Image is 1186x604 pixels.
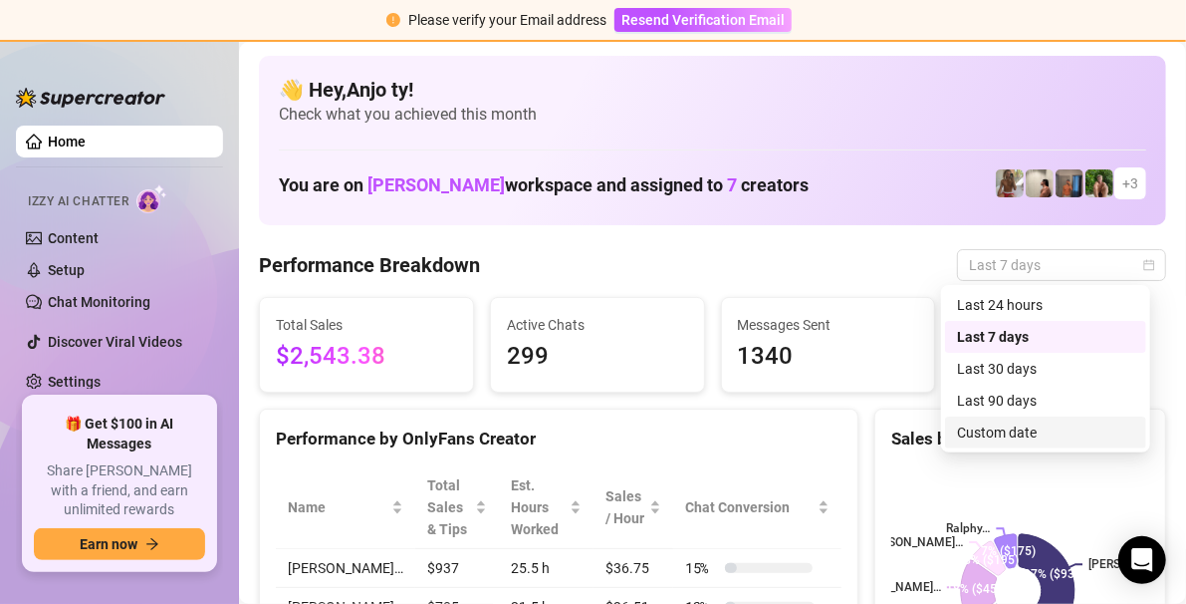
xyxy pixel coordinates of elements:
[1122,172,1138,194] span: + 3
[1118,536,1166,584] div: Open Intercom Messenger
[945,353,1146,385] div: Last 30 days
[957,294,1134,316] div: Last 24 hours
[685,557,717,579] span: 15 %
[276,549,415,588] td: [PERSON_NAME]…
[1143,259,1155,271] span: calendar
[1085,169,1113,197] img: Nathaniel
[511,474,566,540] div: Est. Hours Worked
[34,528,205,560] button: Earn nowarrow-right
[34,461,205,520] span: Share [PERSON_NAME] with a friend, and earn unlimited rewards
[593,466,673,549] th: Sales / Hour
[415,466,499,549] th: Total Sales & Tips
[136,184,167,213] img: AI Chatter
[945,289,1146,321] div: Last 24 hours
[957,326,1134,348] div: Last 7 days
[276,466,415,549] th: Name
[945,417,1146,449] div: Custom date
[367,174,505,195] span: [PERSON_NAME]
[957,422,1134,444] div: Custom date
[48,230,99,246] a: Content
[996,169,1024,197] img: Nathaniel
[28,192,128,211] span: Izzy AI Chatter
[427,474,471,540] span: Total Sales & Tips
[415,549,499,588] td: $937
[614,8,792,32] button: Resend Verification Email
[507,314,688,336] span: Active Chats
[957,390,1134,412] div: Last 90 days
[48,134,86,150] a: Home
[738,338,919,376] span: 1340
[945,385,1146,417] div: Last 90 days
[276,426,841,453] div: Performance by OnlyFans Creator
[386,13,400,27] span: exclamation-circle
[685,496,814,518] span: Chat Conversion
[605,485,645,529] span: Sales / Hour
[48,334,182,350] a: Discover Viral Videos
[48,374,101,390] a: Settings
[279,76,1146,104] h4: 👋 Hey, Anjo ty !
[16,88,165,108] img: logo-BBDzfeDw.svg
[947,522,991,536] text: Ralphy…
[945,321,1146,353] div: Last 7 days
[727,174,737,195] span: 7
[1056,169,1083,197] img: Wayne
[957,358,1134,380] div: Last 30 days
[1026,169,1054,197] img: Ralphy
[276,338,457,376] span: $2,543.38
[499,549,593,588] td: 25.5 h
[673,466,841,549] th: Chat Conversion
[593,549,673,588] td: $36.75
[279,104,1146,126] span: Check what you achieved this month
[34,415,205,453] span: 🎁 Get $100 in AI Messages
[621,12,785,28] span: Resend Verification Email
[48,262,85,278] a: Setup
[279,174,809,196] h1: You are on workspace and assigned to creators
[863,535,963,549] text: [PERSON_NAME]…
[48,294,150,310] a: Chat Monitoring
[276,314,457,336] span: Total Sales
[738,314,919,336] span: Messages Sent
[408,9,606,31] div: Please verify your Email address
[288,496,387,518] span: Name
[841,581,941,595] text: [PERSON_NAME]…
[145,537,159,551] span: arrow-right
[80,536,137,552] span: Earn now
[969,250,1154,280] span: Last 7 days
[507,338,688,376] span: 299
[891,426,1149,453] div: Sales by OnlyFans Creator
[259,251,480,279] h4: Performance Breakdown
